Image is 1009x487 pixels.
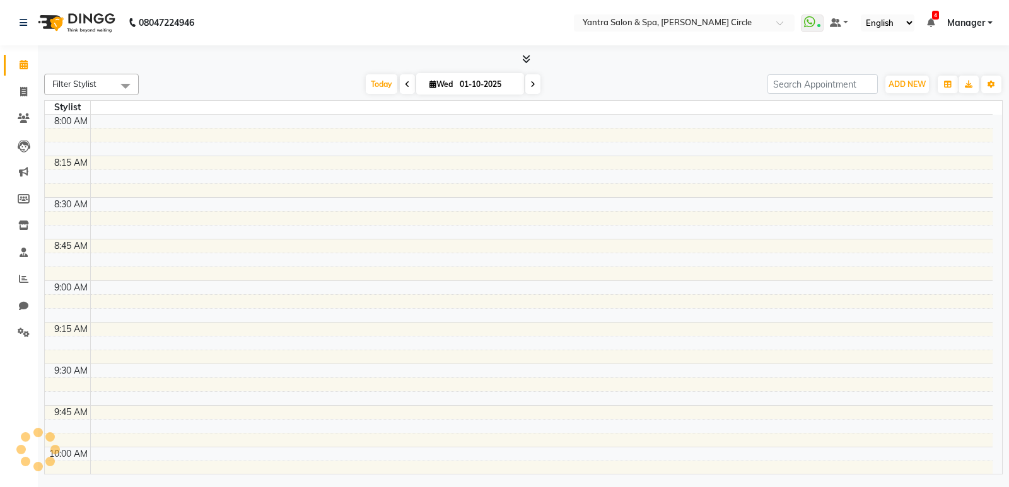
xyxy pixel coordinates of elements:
[52,406,90,419] div: 9:45 AM
[426,79,456,89] span: Wed
[889,79,926,89] span: ADD NEW
[885,76,929,93] button: ADD NEW
[47,447,90,461] div: 10:00 AM
[947,16,985,30] span: Manager
[52,115,90,128] div: 8:00 AM
[52,198,90,211] div: 8:30 AM
[139,5,194,40] b: 08047224946
[52,323,90,336] div: 9:15 AM
[927,17,935,28] a: 4
[366,74,397,94] span: Today
[52,79,96,89] span: Filter Stylist
[767,74,878,94] input: Search Appointment
[932,11,939,20] span: 4
[45,101,90,114] div: Stylist
[52,364,90,377] div: 9:30 AM
[52,281,90,294] div: 9:00 AM
[456,75,519,94] input: 2025-10-01
[52,239,90,253] div: 8:45 AM
[32,5,119,40] img: logo
[52,156,90,169] div: 8:15 AM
